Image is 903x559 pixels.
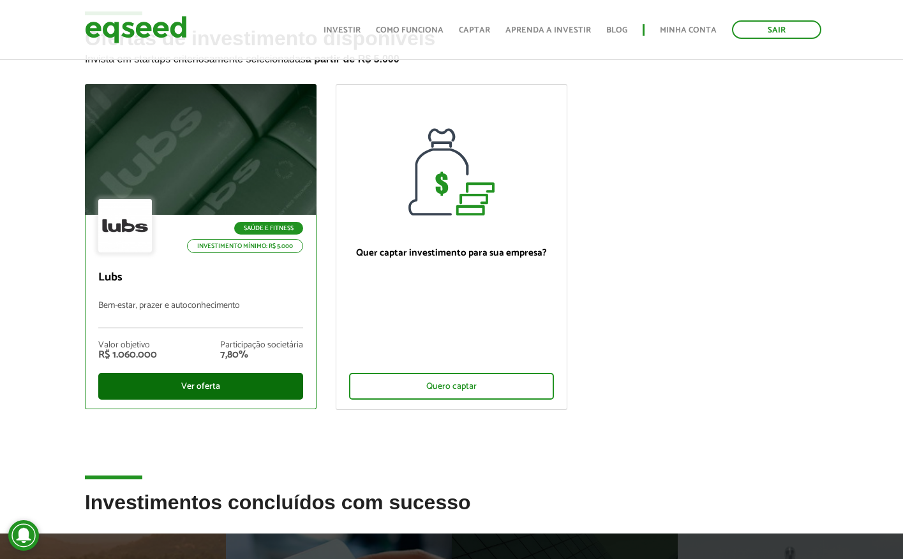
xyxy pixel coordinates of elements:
[98,271,303,285] p: Lubs
[85,84,317,409] a: Saúde e Fitness Investimento mínimo: R$ 5.000 Lubs Bem-estar, prazer e autoconhecimento Valor obj...
[606,26,627,34] a: Blog
[85,13,187,47] img: EqSeed
[98,373,303,400] div: Ver oferta
[660,26,717,34] a: Minha conta
[220,341,303,350] div: Participação societária
[85,491,818,533] h2: Investimentos concluídos com sucesso
[98,301,303,328] p: Bem-estar, prazer e autoconhecimento
[349,247,554,259] p: Quer captar investimento para sua empresa?
[459,26,490,34] a: Captar
[220,350,303,360] div: 7,80%
[376,26,444,34] a: Como funciona
[505,26,591,34] a: Aprenda a investir
[234,222,303,235] p: Saúde e Fitness
[336,84,567,410] a: Quer captar investimento para sua empresa? Quero captar
[349,373,554,400] div: Quero captar
[324,26,361,34] a: Investir
[98,341,157,350] div: Valor objetivo
[98,350,157,360] div: R$ 1.060.000
[187,239,303,253] p: Investimento mínimo: R$ 5.000
[732,20,821,39] a: Sair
